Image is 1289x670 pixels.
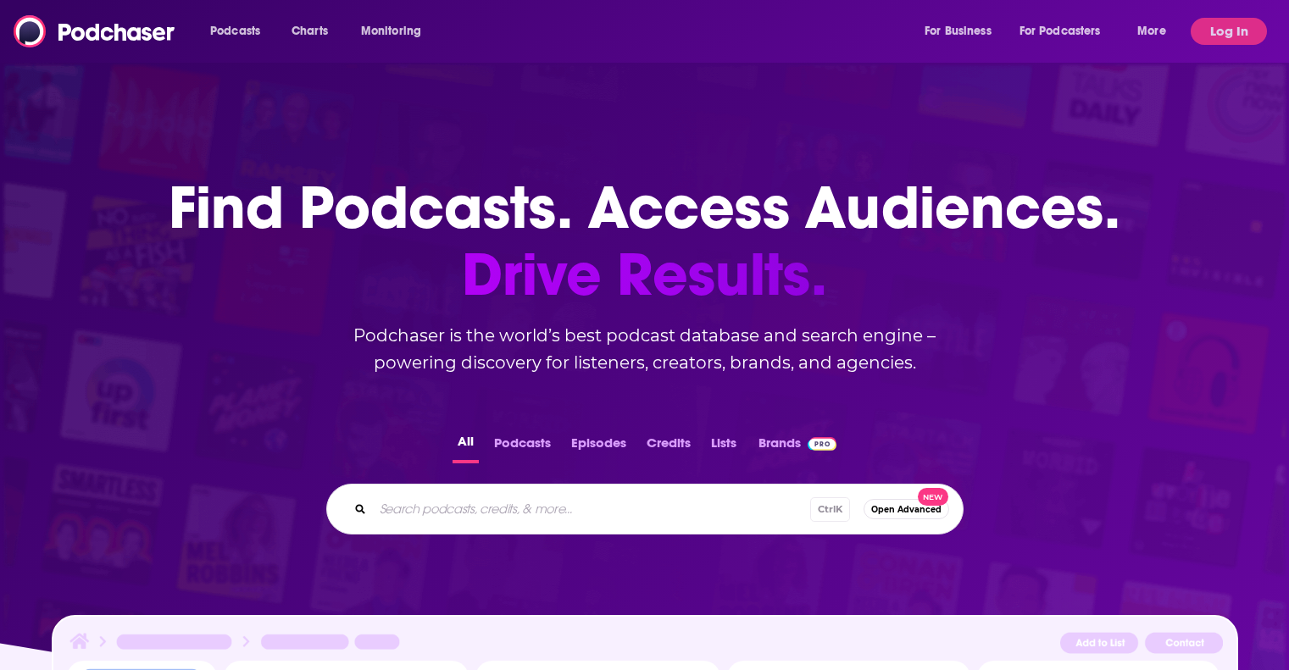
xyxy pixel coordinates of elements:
[808,437,837,451] img: Podchaser Pro
[871,505,942,514] span: Open Advanced
[706,430,742,463] button: Lists
[361,19,421,43] span: Monitoring
[210,19,260,43] span: Podcasts
[758,430,837,463] a: BrandsPodchaser Pro
[281,18,338,45] a: Charts
[1020,19,1101,43] span: For Podcasters
[14,15,176,47] img: Podchaser - Follow, Share and Rate Podcasts
[373,496,810,523] input: Search podcasts, credits, & more...
[918,488,948,506] span: New
[169,241,1120,308] span: Drive Results.
[925,19,992,43] span: For Business
[198,18,282,45] button: open menu
[566,430,631,463] button: Episodes
[810,497,850,522] span: Ctrl K
[292,19,328,43] span: Charts
[453,430,479,463] button: All
[326,484,964,534] div: Search podcasts, credits, & more...
[1137,19,1166,43] span: More
[1191,18,1267,45] button: Log In
[864,499,949,519] button: Open AdvancedNew
[913,18,1013,45] button: open menu
[1125,18,1187,45] button: open menu
[1008,18,1125,45] button: open menu
[169,174,1120,308] h1: Find Podcasts. Access Audiences.
[489,430,556,463] button: Podcasts
[349,18,443,45] button: open menu
[306,322,984,376] h2: Podchaser is the world’s best podcast database and search engine – powering discovery for listene...
[67,630,1223,660] img: Podcast Insights Header
[642,430,696,463] button: Credits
